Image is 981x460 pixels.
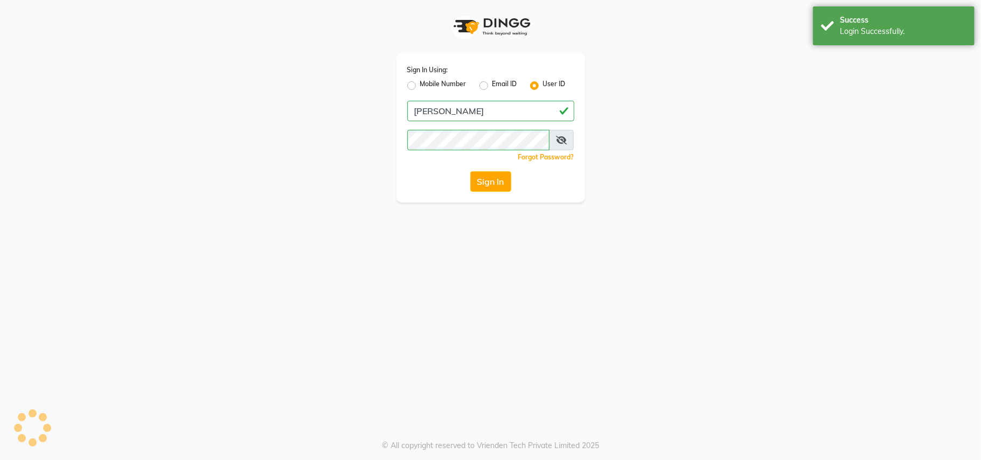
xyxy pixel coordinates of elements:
label: Email ID [492,79,517,92]
button: Sign In [470,171,511,192]
div: Success [840,15,966,26]
img: logo1.svg [448,11,534,43]
label: User ID [543,79,566,92]
a: Forgot Password? [518,153,574,161]
input: Username [407,130,549,150]
label: Sign In Using: [407,65,448,75]
div: Login Successfully. [840,26,966,37]
input: Username [407,101,574,121]
label: Mobile Number [420,79,467,92]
